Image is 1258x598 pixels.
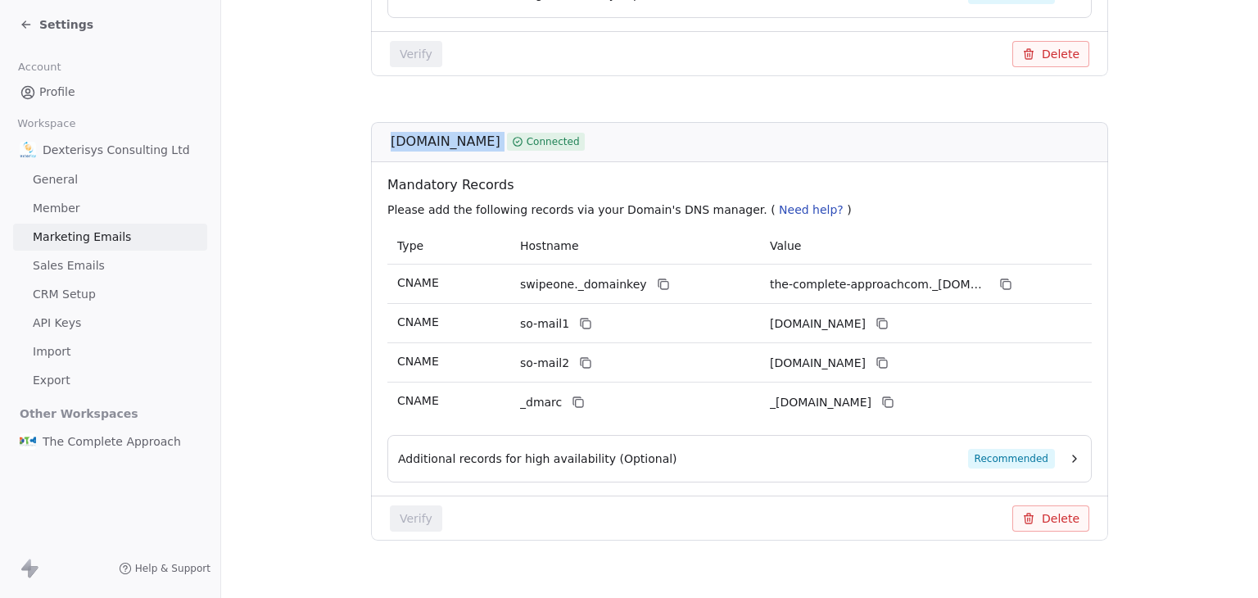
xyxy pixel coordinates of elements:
button: Verify [390,505,442,532]
span: Need help? [779,203,844,216]
button: Delete [1012,505,1089,532]
span: CNAME [397,355,439,368]
p: Type [397,238,500,255]
span: Dexterisys Consulting Ltd [43,142,190,158]
span: Additional records for high availability (Optional) [398,451,677,467]
span: CNAME [397,276,439,289]
span: Sales Emails [33,257,105,274]
button: Delete [1012,41,1089,67]
span: Value [770,239,801,252]
span: so-mail2 [520,355,569,372]
span: so-mail1 [520,315,569,333]
p: Please add the following records via your Domain's DNS manager. ( ) [387,202,1098,218]
a: CRM Setup [13,281,207,308]
span: Marketing Emails [33,229,131,246]
span: Account [11,55,68,79]
a: Member [13,195,207,222]
span: CNAME [397,394,439,407]
span: Help & Support [135,562,210,575]
a: Profile [13,79,207,106]
span: the-complete-approachcom._domainkey.swipeone.email [770,276,989,293]
span: General [33,171,78,188]
a: Sales Emails [13,252,207,279]
span: Settings [39,16,93,33]
span: swipeone._domainkey [520,276,647,293]
a: Import [13,338,207,365]
span: _dmarc.swipeone.email [770,394,871,411]
button: Verify [390,41,442,67]
img: logo-final.jpg [20,433,36,450]
span: Hostname [520,239,579,252]
img: Dexter%20Logo.jpg [20,142,36,158]
span: the-complete-approachcom2.swipeone.email [770,355,866,372]
span: [DOMAIN_NAME] [391,132,500,152]
span: Other Workspaces [13,401,145,427]
a: General [13,166,207,193]
span: Profile [39,84,75,101]
span: Workspace [11,111,83,136]
span: API Keys [33,315,81,332]
span: Connected [527,134,580,149]
span: the-complete-approachcom1.swipeone.email [770,315,866,333]
span: Recommended [968,449,1055,469]
span: Export [33,372,70,389]
span: CRM Setup [33,286,96,303]
a: Export [13,367,207,394]
span: _dmarc [520,394,562,411]
span: Import [33,343,70,360]
span: Member [33,200,80,217]
span: The Complete Approach [43,433,181,450]
span: CNAME [397,315,439,328]
a: API Keys [13,310,207,337]
button: Additional records for high availability (Optional)Recommended [398,449,1081,469]
a: Settings [20,16,93,33]
a: Help & Support [119,562,210,575]
span: Mandatory Records [387,175,1098,195]
a: Marketing Emails [13,224,207,251]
